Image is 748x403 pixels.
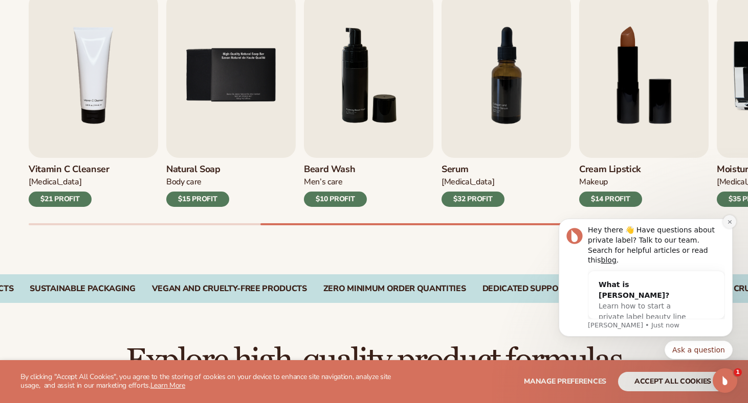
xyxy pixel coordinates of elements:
[29,177,109,187] div: [MEDICAL_DATA]
[482,284,667,294] div: DEDICATED SUPPORT FROM BEAUTY EXPERTS
[29,344,719,378] h2: Explore high-quality product formulas
[442,177,504,187] div: [MEDICAL_DATA]
[579,192,642,207] div: $14 PROFIT
[29,164,109,175] h3: Vitamin C Cleanser
[166,177,229,187] div: Body Care
[304,164,367,175] h3: Beard Wash
[20,373,395,390] p: By clicking "Accept All Cookies", you agree to the storing of cookies on your device to enhance s...
[304,192,367,207] div: $10 PROFIT
[579,177,642,187] div: Makeup
[524,372,606,391] button: Manage preferences
[618,372,728,391] button: accept all cookies
[713,368,737,393] iframe: Intercom live chat
[442,192,504,207] div: $32 PROFIT
[152,284,307,294] div: VEGAN AND CRUELTY-FREE PRODUCTS
[29,192,92,207] div: $21 PROFIT
[304,177,367,187] div: Men’s Care
[524,376,606,386] span: Manage preferences
[150,381,185,390] a: Learn More
[543,195,748,375] iframe: Intercom notifications message
[734,368,742,376] span: 1
[442,164,504,175] h3: Serum
[166,164,229,175] h3: Natural Soap
[166,192,229,207] div: $15 PROFIT
[579,164,642,175] h3: Cream Lipstick
[30,284,135,294] div: SUSTAINABLE PACKAGING
[323,284,466,294] div: ZERO MINIMUM ORDER QUANTITIES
